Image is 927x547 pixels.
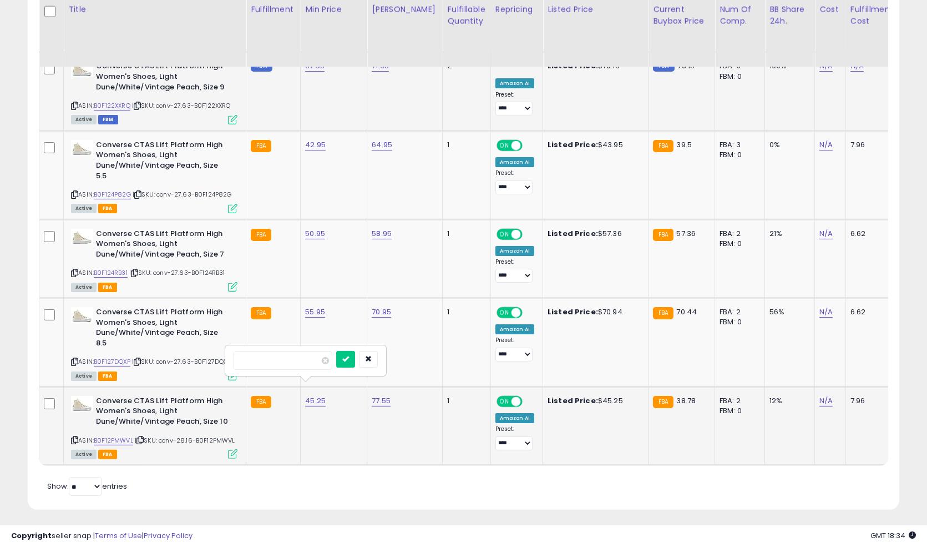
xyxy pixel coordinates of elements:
div: Fulfillable Quantity [447,4,485,27]
span: | SKU: conv-28.16-B0F12PMWVL [135,436,235,445]
small: FBA [251,307,271,319]
div: FBA: 2 [720,396,756,406]
div: 1 [447,307,482,317]
div: 1 [447,396,482,406]
div: Preset: [495,91,534,116]
div: FBM: 0 [720,239,756,249]
div: Amazon AI [495,324,534,334]
div: 21% [769,229,806,239]
div: FBM: 0 [720,72,756,82]
a: 77.55 [372,395,391,407]
small: FBA [653,307,673,319]
span: 2025-09-12 18:34 GMT [870,530,916,541]
b: Listed Price: [548,395,598,406]
div: Current Buybox Price [653,4,710,27]
small: FBA [251,396,271,408]
div: Preset: [495,337,534,362]
div: ASIN: [71,140,237,212]
div: FBA: 2 [720,229,756,239]
div: 7.96 [850,396,889,406]
span: | SKU: conv-27.63-B0F124P82G [133,190,232,199]
b: Converse CTAS Lift Platform High Women's Shoes, Light Dune/White/Vintage Peach, Size 5.5 [96,140,231,184]
span: 38.78 [676,395,696,406]
a: 50.95 [305,228,325,239]
div: Num of Comp. [720,4,760,27]
div: Min Price [305,4,362,16]
span: OFF [520,229,538,239]
a: N/A [819,395,833,407]
div: Title [68,4,241,16]
div: $70.94 [548,307,640,317]
b: Converse CTAS Lift Platform High Women's Shoes, Light Dune/White/Vintage Peach, Size 9 [96,61,231,95]
a: 55.95 [305,307,325,318]
div: Fulfillment Cost [850,4,893,27]
a: B0F124RB31 [94,268,128,278]
span: OFF [520,397,538,407]
span: ON [498,308,511,318]
span: ON [498,229,511,239]
div: FBM: 0 [720,406,756,416]
div: 0% [769,140,806,150]
span: | SKU: conv-27.63-B0F122XXRQ [132,101,231,110]
a: B0F12PMWVL [94,436,133,445]
div: ASIN: [71,61,237,123]
span: ON [498,140,511,150]
b: Converse CTAS Lift Platform High Women's Shoes, Light Dune/White/Vintage Peach, Size 8.5 [96,307,231,351]
div: Repricing [495,4,538,16]
strong: Copyright [11,530,52,541]
div: Amazon AI [495,78,534,88]
b: Listed Price: [548,307,598,317]
div: FBA: 2 [720,307,756,317]
span: | SKU: conv-27.63-B0F124RB31 [129,268,225,277]
div: ASIN: [71,307,237,379]
small: FBA [251,140,271,152]
span: FBM [98,115,118,124]
div: $57.36 [548,229,640,239]
a: B0F124P82G [94,190,131,199]
span: All listings currently available for purchase on Amazon [71,204,97,213]
div: seller snap | | [11,531,193,541]
div: Cost [819,4,841,16]
div: 1 [447,229,482,239]
a: 64.95 [372,139,392,150]
div: Preset: [495,169,534,194]
span: ON [498,397,511,407]
div: Preset: [495,425,534,450]
div: Amazon AI [495,157,534,167]
div: $45.25 [548,396,640,406]
img: 31qRC2Ru7ZL._SL40_.jpg [71,61,93,77]
a: Terms of Use [95,530,142,541]
span: All listings currently available for purchase on Amazon [71,450,97,459]
a: N/A [819,139,833,150]
small: FBA [251,229,271,241]
b: Converse CTAS Lift Platform High Women's Shoes, Light Dune/White/Vintage Peach, Size 7 [96,229,231,263]
a: 45.25 [305,395,326,407]
img: 31qRC2Ru7ZL._SL40_.jpg [71,229,93,244]
a: 58.95 [372,228,392,239]
span: FBA [98,450,117,459]
a: B0F127DQXP [94,357,130,367]
div: FBM: 0 [720,150,756,160]
div: ASIN: [71,229,237,290]
span: Show: entries [47,481,127,491]
div: 56% [769,307,806,317]
span: FBA [98,204,117,213]
img: 31qRC2Ru7ZL._SL40_.jpg [71,140,93,155]
div: Amazon AI [495,246,534,256]
span: FBA [98,283,117,292]
div: BB Share 24h. [769,4,810,27]
span: All listings currently available for purchase on Amazon [71,372,97,381]
div: FBA: 3 [720,140,756,150]
span: 70.44 [676,307,697,317]
a: 42.95 [305,139,326,150]
div: 6.62 [850,307,889,317]
small: FBA [653,396,673,408]
b: Listed Price: [548,228,598,239]
div: FBM: 0 [720,317,756,327]
b: Listed Price: [548,139,598,150]
a: Privacy Policy [144,530,193,541]
span: All listings currently available for purchase on Amazon [71,115,97,124]
img: 31qRC2Ru7ZL._SL40_.jpg [71,307,93,323]
div: Preset: [495,258,534,283]
img: 31qRC2Ru7ZL._SL40_.jpg [71,396,93,411]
